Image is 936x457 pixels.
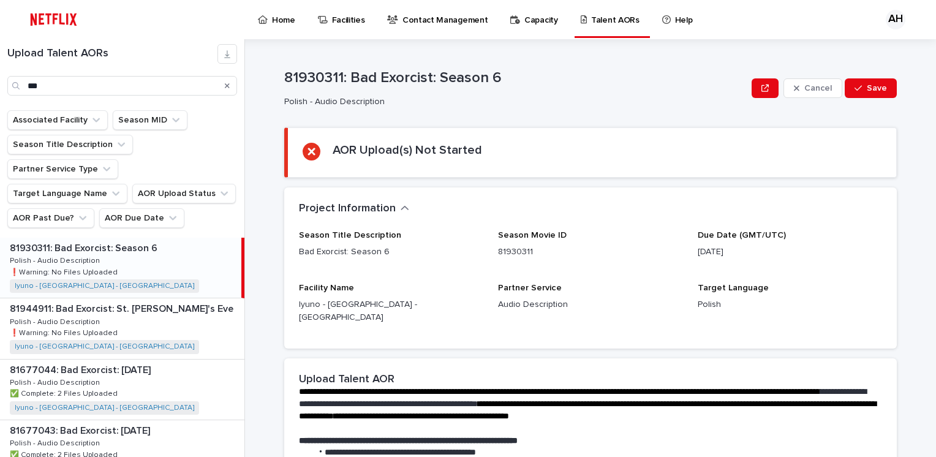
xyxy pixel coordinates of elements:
[10,301,236,315] p: 81944911: Bad Exorcist: St. [PERSON_NAME]'s Eve
[698,298,882,311] p: Polish
[498,246,682,259] p: 81930311
[299,284,354,292] span: Facility Name
[113,110,187,130] button: Season MID
[698,231,786,240] span: Due Date (GMT/UTC)
[333,143,482,157] h2: AOR Upload(s) Not Started
[10,437,102,448] p: Polish - Audio Description
[284,69,747,87] p: 81930311: Bad Exorcist: Season 6
[10,423,153,437] p: 81677043: Bad Exorcist: [DATE]
[25,7,83,32] img: ifQbXi3ZQGMSEF7WDB7W
[299,298,483,324] p: Iyuno - [GEOGRAPHIC_DATA] - [GEOGRAPHIC_DATA]
[299,202,409,216] button: Project Information
[10,387,120,398] p: ✅ Complete: 2 Files Uploaded
[10,240,160,254] p: 81930311: Bad Exorcist: Season 6
[132,184,236,203] button: AOR Upload Status
[698,284,769,292] span: Target Language
[99,208,184,228] button: AOR Due Date
[299,231,401,240] span: Season Title Description
[7,135,133,154] button: Season Title Description
[867,84,887,93] span: Save
[886,10,905,29] div: AH
[7,47,217,61] h1: Upload Talent AORs
[299,202,396,216] h2: Project Information
[15,342,194,351] a: Iyuno - [GEOGRAPHIC_DATA] - [GEOGRAPHIC_DATA]
[783,78,842,98] button: Cancel
[7,208,94,228] button: AOR Past Due?
[10,315,102,327] p: Polish - Audio Description
[10,327,120,338] p: ❗️Warning: No Files Uploaded
[10,362,153,376] p: 81677044: Bad Exorcist: [DATE]
[10,376,102,387] p: Polish - Audio Description
[10,254,102,265] p: Polish - Audio Description
[804,84,832,93] span: Cancel
[299,246,483,259] p: Bad Exorcist: Season 6
[845,78,897,98] button: Save
[498,284,562,292] span: Partner Service
[7,184,127,203] button: Target Language Name
[698,246,882,259] p: [DATE]
[284,97,742,107] p: Polish - Audio Description
[15,282,194,290] a: Iyuno - [GEOGRAPHIC_DATA] - [GEOGRAPHIC_DATA]
[7,110,108,130] button: Associated Facility
[7,76,237,96] input: Search
[7,159,118,179] button: Partner Service Type
[498,231,567,240] span: Season Movie ID
[498,298,682,311] p: Audio Description
[10,266,120,277] p: ❗️Warning: No Files Uploaded
[15,404,194,412] a: Iyuno - [GEOGRAPHIC_DATA] - [GEOGRAPHIC_DATA]
[299,373,394,387] h2: Upload Talent AOR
